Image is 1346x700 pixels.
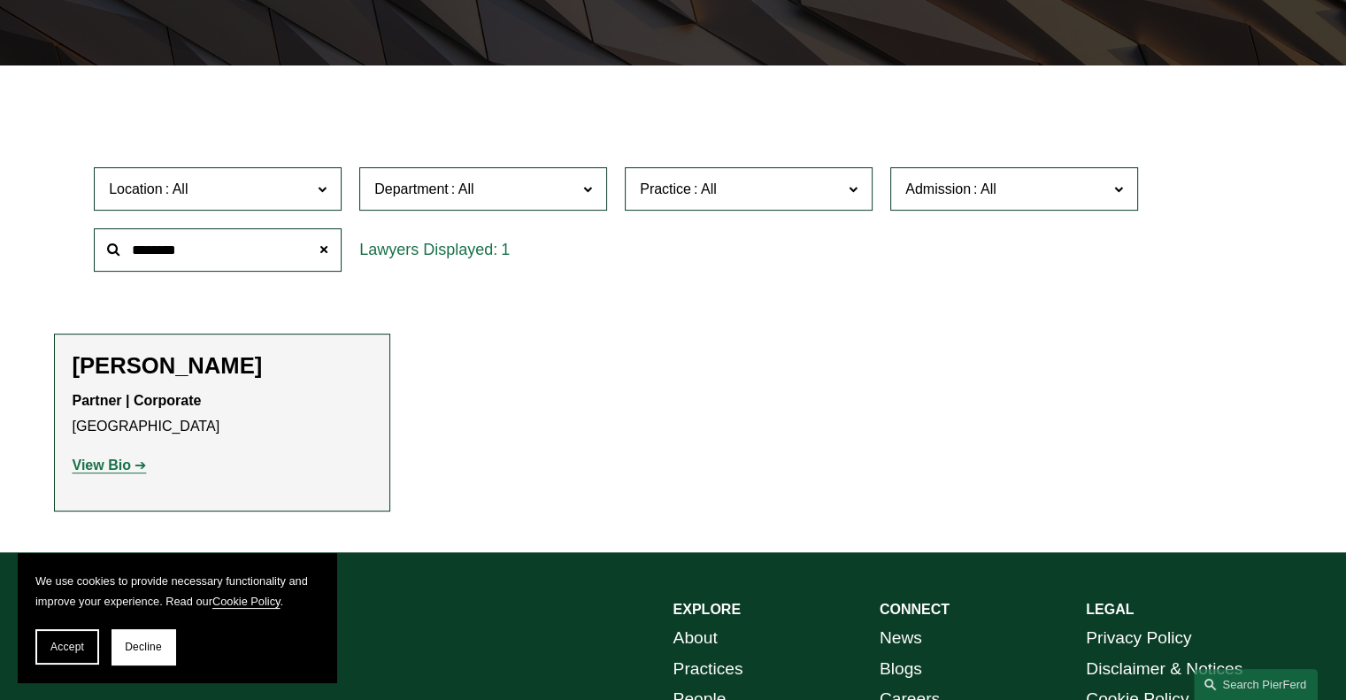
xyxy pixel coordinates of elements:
strong: View Bio [73,458,131,473]
strong: LEGAL [1086,602,1134,617]
span: 1 [501,241,510,258]
a: Blogs [880,654,922,685]
span: Location [109,181,163,196]
strong: EXPLORE [673,602,741,617]
button: Decline [112,629,175,665]
a: News [880,623,922,654]
a: Privacy Policy [1086,623,1191,654]
span: Practice [640,181,691,196]
strong: CONNECT [880,602,950,617]
a: Cookie Policy [212,595,281,608]
span: Accept [50,641,84,653]
a: About [673,623,718,654]
p: [GEOGRAPHIC_DATA] [73,388,372,440]
p: We use cookies to provide necessary functionality and improve your experience. Read our . [35,571,319,612]
a: Search this site [1194,669,1318,700]
a: View Bio [73,458,147,473]
a: Practices [673,654,743,685]
span: Department [374,181,449,196]
span: Decline [125,641,162,653]
section: Cookie banner [18,553,336,682]
a: Disclaimer & Notices [1086,654,1242,685]
button: Accept [35,629,99,665]
span: Admission [905,181,971,196]
strong: Partner | Corporate [73,393,202,408]
h2: [PERSON_NAME] [73,352,372,380]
